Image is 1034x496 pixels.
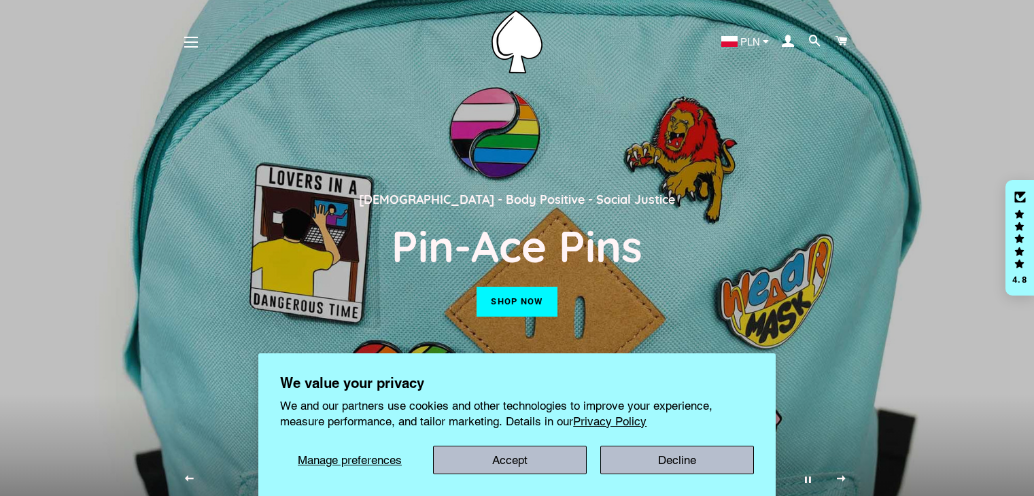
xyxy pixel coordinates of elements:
button: Pause slideshow [791,462,825,496]
button: Decline [600,446,754,474]
span: PLN [740,37,760,47]
button: Accept [433,446,587,474]
button: Next slide [824,462,858,496]
div: 4.8 [1012,275,1028,284]
h2: Pin-Ace Pins [187,219,847,273]
p: [DEMOGRAPHIC_DATA] - Body Positive - Social Justice [187,190,847,209]
a: Privacy Policy [573,414,647,428]
img: Pin-Ace [492,10,542,73]
h2: We value your privacy [280,375,754,391]
div: Click to open Judge.me floating reviews tab [1005,180,1034,296]
button: Manage preferences [280,446,419,474]
a: Shop now [477,287,557,317]
span: Manage preferences [298,453,402,467]
button: Previous slide [172,462,206,496]
p: We and our partners use cookies and other technologies to improve your experience, measure perfor... [280,398,754,428]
